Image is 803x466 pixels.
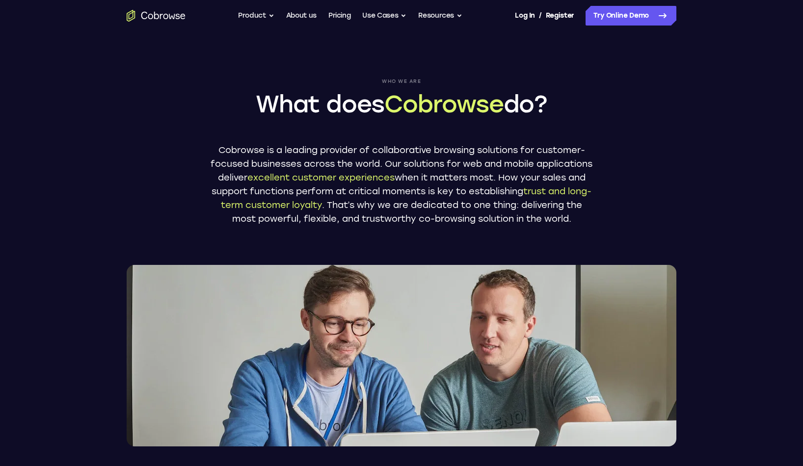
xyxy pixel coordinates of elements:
[210,78,593,84] span: Who we are
[210,88,593,120] h1: What does do?
[238,6,274,26] button: Product
[418,6,462,26] button: Resources
[286,6,317,26] a: About us
[362,6,406,26] button: Use Cases
[247,172,395,183] span: excellent customer experiences
[586,6,676,26] a: Try Online Demo
[127,10,186,22] a: Go to the home page
[515,6,535,26] a: Log In
[546,6,574,26] a: Register
[539,10,542,22] span: /
[210,143,593,226] p: Cobrowse is a leading provider of collaborative browsing solutions for customer-focused businesse...
[127,265,676,446] img: Two Cobrowse software developers, João and Ross, working on their computers
[384,90,503,118] span: Cobrowse
[328,6,351,26] a: Pricing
